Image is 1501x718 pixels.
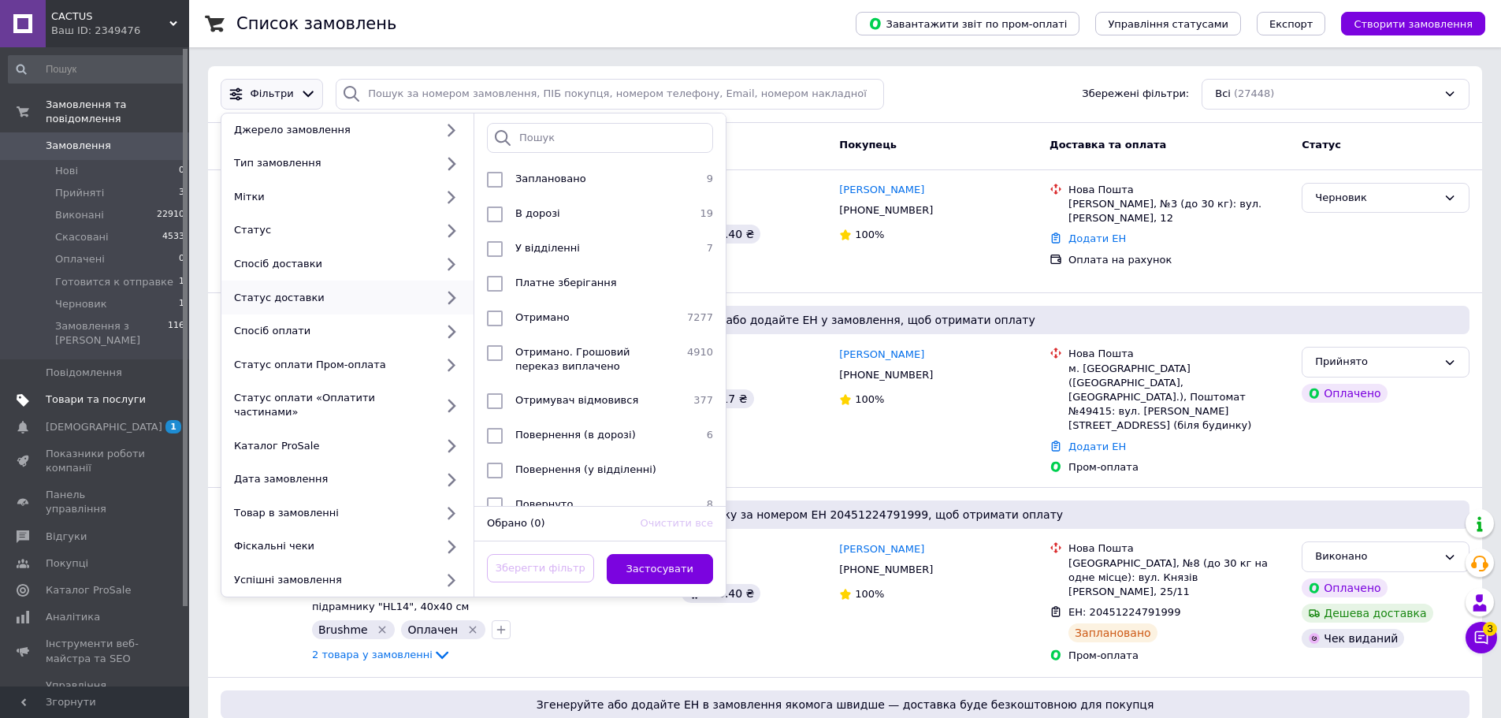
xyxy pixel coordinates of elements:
[168,319,184,348] span: 116
[228,156,435,170] div: Тип замовлення
[1302,604,1432,623] div: Дешева доставка
[1269,18,1313,30] span: Експорт
[46,556,88,571] span: Покупці
[1302,139,1341,151] span: Статус
[46,366,122,380] span: Повідомлення
[693,206,713,221] span: 19
[228,358,435,372] div: Статус оплати Пром-оплата
[1068,362,1289,433] div: м. [GEOGRAPHIC_DATA] ([GEOGRAPHIC_DATA], [GEOGRAPHIC_DATA].), Поштомат №49415: вул. [PERSON_NAME]...
[481,516,634,531] div: Обрано (0)
[318,623,368,636] span: Brushme
[179,252,184,266] span: 0
[515,346,630,372] span: Отримано. Грошовий переказ виплачено
[1257,12,1326,35] button: Експорт
[868,17,1067,31] span: Завантажити звіт по пром-оплаті
[1068,606,1180,618] span: ЕН: 20451224791999
[487,123,713,154] input: Пошук
[312,586,659,612] a: Полотно на підрамнику "Полотно полікотон 40х40", Полотно на підрамнику "HL14", 40x40 см
[51,9,169,24] span: CACTUS
[1068,233,1126,244] a: Додати ЕН
[515,429,636,441] span: Повернення (в дорозі)
[693,393,713,408] span: 377
[46,420,162,434] span: [DEMOGRAPHIC_DATA]
[165,420,181,433] span: 1
[693,172,713,187] span: 9
[1068,197,1289,225] div: [PERSON_NAME], №3 (до 30 кг): вул. [PERSON_NAME], 12
[162,230,184,244] span: 4533
[228,123,435,137] div: Джерело замовлення
[1234,87,1275,99] span: (27448)
[55,208,104,222] span: Виконані
[693,428,713,443] span: 6
[839,139,897,151] span: Покупець
[855,393,884,405] span: 100%
[55,230,109,244] span: Скасовані
[607,554,714,585] button: Застосувати
[179,297,184,311] span: 1
[228,391,435,419] div: Статус оплати «Оплатити частинами»
[693,241,713,256] span: 7
[228,190,435,204] div: Мітки
[856,12,1079,35] button: Завантажити звіт по пром-оплаті
[1466,622,1497,653] button: Чат з покупцем3
[228,223,435,237] div: Статус
[466,623,479,636] svg: Видалити мітку
[515,277,617,288] span: Платне зберігання
[1483,619,1497,633] span: 3
[55,164,78,178] span: Нові
[251,87,294,102] span: Фільтри
[515,463,656,475] span: Повернення (у відділенні)
[687,345,713,360] span: 4910
[46,583,131,597] span: Каталог ProSale
[55,252,105,266] span: Оплачені
[515,173,586,184] span: Заплановано
[228,439,435,453] div: Каталог ProSale
[228,472,435,486] div: Дата замовлення
[839,183,924,198] a: [PERSON_NAME]
[228,257,435,271] div: Спосіб доставки
[227,312,1463,328] span: Згенеруйте або додайте ЕН у замовлення, щоб отримати оплату
[8,55,186,84] input: Пошук
[855,229,884,240] span: 100%
[1068,623,1157,642] div: Заплановано
[1302,384,1387,403] div: Оплачено
[179,164,184,178] span: 0
[1068,441,1126,452] a: Додати ЕН
[46,392,146,407] span: Товари та послуги
[228,506,435,520] div: Товар в замовленні
[312,649,433,660] span: 2 товара у замовленні
[1050,139,1166,151] span: Доставка та оплата
[51,24,189,38] div: Ваш ID: 2349476
[515,207,560,219] span: В дорозі
[1068,253,1289,267] div: Оплата на рахунок
[55,186,104,200] span: Прийняті
[228,291,435,305] div: Статус доставки
[1068,183,1289,197] div: Нова Пошта
[407,623,458,636] span: Оплачен
[1341,12,1485,35] button: Створити замовлення
[1215,87,1231,102] span: Всі
[855,588,884,600] span: 100%
[46,139,111,153] span: Замовлення
[46,637,146,665] span: Інструменти веб-майстра та SEO
[693,497,713,512] span: 8
[1315,190,1437,206] div: Черновик
[839,369,933,381] span: [PHONE_NUMBER]
[1068,347,1289,361] div: Нова Пошта
[1095,12,1241,35] button: Управління статусами
[1325,17,1485,29] a: Створити замовлення
[228,573,435,587] div: Успішні замовлення
[1068,556,1289,600] div: [GEOGRAPHIC_DATA], №8 (до 30 кг на одне місце): вул. Князів [PERSON_NAME], 25/11
[1108,18,1228,30] span: Управління статусами
[46,530,87,544] span: Відгуки
[1354,18,1473,30] span: Створити замовлення
[515,242,580,254] span: У відділенні
[687,311,713,326] span: 7277
[1302,578,1387,597] div: Оплачено
[179,186,184,200] span: 3
[157,208,184,222] span: 22910
[1082,87,1189,102] span: Збережені фільтри:
[46,447,146,475] span: Показники роботи компанії
[839,204,933,216] span: [PHONE_NUMBER]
